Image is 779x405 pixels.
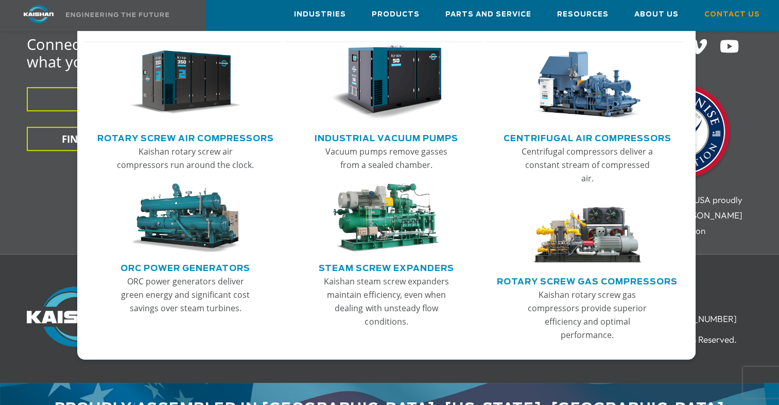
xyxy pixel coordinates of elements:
[27,34,205,72] span: Connect with us and find what you need right now.
[532,45,643,120] img: thumb-Centrifugal-Air-Compressors
[27,87,197,111] button: CONTACT US
[704,9,760,21] span: Contact Us
[317,275,455,328] p: Kaishan steam screw expanders maintain efficiency, even when dealing with unsteady flow conditions.
[445,1,531,28] a: Parts and Service
[66,12,169,17] img: Engineering the future
[27,286,127,347] img: Kaishan
[130,45,241,120] img: thumb-Rotary-Screw-Air-Compressors
[445,9,531,21] span: Parts and Service
[372,9,420,21] span: Products
[317,145,455,172] p: Vacuum pumps remove gasses from a sealed chamber.
[704,1,760,28] a: Contact Us
[518,288,656,342] p: Kaishan rotary screw gas compressors provide superior efficiency and optimal performance.
[116,275,254,315] p: ORC power generators deliver green energy and significant cost savings over steam turbines.
[315,129,458,145] a: Industrial Vacuum Pumps
[116,145,254,172] p: Kaishan rotary screw air compressors run around the clock.
[372,1,420,28] a: Products
[518,145,656,185] p: Centrifugal compressors deliver a constant stream of compressed air.
[504,129,671,145] a: Centrifugal Air Compressors
[634,9,679,21] span: About Us
[294,9,346,21] span: Industries
[97,129,274,145] a: Rotary Screw Air Compressors
[634,1,679,28] a: About Us
[719,37,739,57] img: Youtube
[27,127,197,151] button: FIND A DISTRIBUTOR
[130,183,241,253] img: thumb-ORC-Power-Generators
[645,314,752,324] li: [PHONE_NUMBER]
[331,45,442,120] img: thumb-Industrial-Vacuum-Pumps
[331,183,442,253] img: thumb-Steam-Screw-Expanders
[532,197,643,266] img: thumb-Rotary-Screw-Gas-Compressors
[660,334,752,345] li: All Rights Reserved.
[557,1,609,28] a: Resources
[689,39,707,54] img: Vimeo
[294,1,346,28] a: Industries
[557,9,609,21] span: Resources
[319,259,454,275] a: Steam Screw Expanders
[120,259,250,275] a: ORC Power Generators
[497,273,678,288] a: Rotary Screw Gas Compressors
